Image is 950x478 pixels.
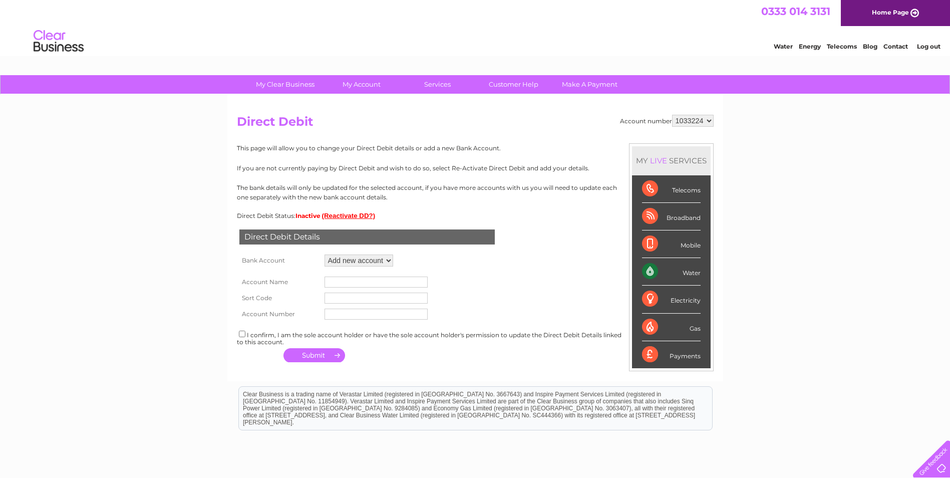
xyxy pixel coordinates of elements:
a: Water [774,43,793,50]
div: I confirm, I am the sole account holder or have the sole account holder's permission to update th... [237,329,714,346]
a: Blog [863,43,877,50]
a: Services [396,75,479,94]
div: Water [642,258,701,286]
h2: Direct Debit [237,115,714,134]
p: This page will allow you to change your Direct Debit details or add a new Bank Account. [237,143,714,153]
div: Payments [642,341,701,368]
p: The bank details will only be updated for the selected account, if you have more accounts with us... [237,183,714,202]
a: Log out [917,43,940,50]
p: If you are not currently paying by Direct Debit and wish to do so, select Re-Activate Direct Debi... [237,163,714,173]
div: Electricity [642,286,701,313]
button: (Reactivate DD?) [322,212,376,219]
div: LIVE [648,156,669,165]
div: Telecoms [642,175,701,203]
div: Gas [642,314,701,341]
div: Clear Business is a trading name of Verastar Limited (registered in [GEOGRAPHIC_DATA] No. 3667643... [239,6,712,49]
th: Account Name [237,274,322,290]
div: Account number [620,115,714,127]
th: Bank Account [237,252,322,269]
a: My Clear Business [244,75,327,94]
div: Direct Debit Status: [237,212,714,219]
div: Direct Debit Details [239,229,495,245]
a: 0333 014 3131 [761,5,830,18]
th: Account Number [237,306,322,322]
div: MY SERVICES [632,146,711,175]
div: Broadband [642,203,701,230]
a: Telecoms [827,43,857,50]
a: Make A Payment [548,75,631,94]
a: Contact [883,43,908,50]
img: logo.png [33,26,84,57]
div: Mobile [642,230,701,258]
span: Inactive [295,212,321,219]
a: Customer Help [472,75,555,94]
a: Energy [799,43,821,50]
a: My Account [320,75,403,94]
th: Sort Code [237,290,322,306]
